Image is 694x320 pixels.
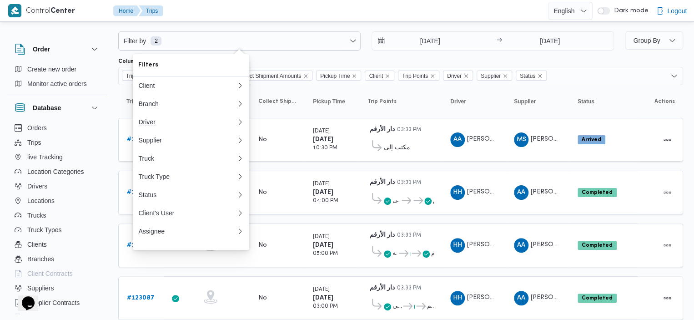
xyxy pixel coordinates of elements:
h3: Order [33,44,50,55]
div: Abad Alsalam Muhammad Ahmad Ibarahaiam Abo Shshshshshshshsh [514,291,528,305]
button: Driver0 [133,113,249,131]
div: Truck Type [138,173,236,180]
span: Trip ID [122,71,154,81]
button: Status [574,94,633,109]
b: Completed [582,243,613,248]
span: Status [578,98,594,105]
button: Truck Type [133,168,249,186]
span: Client [365,71,394,81]
button: Clients [11,237,104,252]
span: Clients [27,239,47,250]
button: Trip IDSorted in descending order [123,94,159,109]
button: Database [15,102,100,113]
div: Truck [138,155,236,162]
span: Pickup Time [313,98,345,105]
div: Hajr Hsham Khidhuir [450,185,465,200]
span: Collect Shipment Amounts [233,71,312,81]
span: Client Contracts [27,268,73,279]
span: Status [520,71,535,81]
span: Driver [450,98,466,105]
div: No [258,136,267,144]
span: Completed [578,294,617,303]
b: [DATE] [313,137,333,142]
span: AA [517,238,525,253]
div: Database [7,121,107,318]
b: [DATE] [313,242,333,248]
b: دار الأرقم [370,127,395,132]
span: Arrived [578,135,605,144]
small: 03:33 PM [397,127,421,132]
a: #123089 [127,187,154,198]
span: Completed [578,188,617,197]
button: Suppliers [11,281,104,295]
span: مكتب إلى [384,142,410,153]
input: Press the down key to open a popover containing a calendar. [505,32,595,50]
span: Filters [138,60,244,71]
span: Trip ID; Sorted in descending order [126,98,143,105]
div: 0 [133,113,242,131]
span: Logout [667,5,687,16]
span: [PERSON_NAME] [PERSON_NAME] ابو شششششششش [531,189,693,195]
span: [PERSON_NAME] [467,136,519,142]
span: Collect Shipment Amounts [258,98,297,105]
span: Actions [654,98,675,105]
span: HH [453,238,462,253]
input: Press the down key to open a popover containing a calendar. [372,32,475,50]
b: Completed [582,190,613,195]
span: Pickup Time [320,71,350,81]
button: Actions [660,132,674,147]
span: Truck Types [27,224,61,235]
span: عباسية [392,248,397,259]
small: 03:33 PM [397,286,421,291]
span: Trip Points [398,71,439,81]
button: Client's User [133,204,249,222]
span: Trip Points [367,98,397,105]
div: Muhammad Slah Aldin Said Muhammad [514,132,528,147]
button: Trips [139,5,163,16]
button: Truck Types [11,223,104,237]
div: No [258,294,267,302]
span: دار الأرقم [433,195,434,206]
b: # 123090 [127,137,154,142]
button: Remove Supplier from selection in this group [503,73,508,79]
span: Dark mode [610,7,648,15]
span: Supplier [514,98,536,105]
button: Driver [447,94,501,109]
div: Hajr Hsham Khidhuir [450,238,465,253]
button: Remove Collect Shipment Amounts from selection in this group [303,73,308,79]
span: Create new order [27,64,76,75]
span: Driver [447,71,462,81]
button: Orders [11,121,104,135]
iframe: chat widget [9,284,38,311]
button: Remove Client from selection in this group [385,73,390,79]
span: MS [517,132,526,147]
span: Supplier [477,71,512,81]
span: 2 available filters [151,36,161,46]
span: Supplier [481,71,501,81]
button: Create new order [11,62,104,76]
span: Pickup Time [316,71,361,81]
span: Trucks [27,210,46,221]
span: دار الأرقم [427,301,434,312]
button: Location Categories [11,164,104,179]
button: Actions [660,291,674,305]
button: Assignee [133,222,249,240]
b: # 123088 [127,242,155,248]
span: AA [453,132,462,147]
span: [PERSON_NAME] [467,189,519,195]
button: Client [133,76,249,95]
small: [DATE] [313,129,330,134]
small: 05:00 PM [313,251,338,256]
span: Suppliers [27,283,54,294]
button: Logout [653,2,690,20]
small: [DATE] [313,287,330,292]
button: Branches [11,252,104,266]
span: AA [517,291,525,305]
span: دار الأرقم [431,248,434,259]
b: [DATE] [313,189,333,195]
span: live Tracking [27,152,63,163]
span: Completed [578,241,617,250]
div: Client [138,82,236,89]
small: 04:00 PM [313,198,338,203]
